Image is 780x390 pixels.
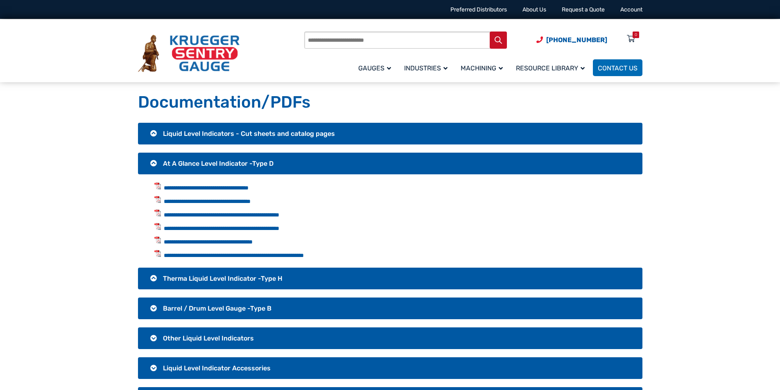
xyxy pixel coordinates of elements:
[163,304,271,312] span: Barrel / Drum Level Gauge -Type B
[358,64,391,72] span: Gauges
[163,334,254,342] span: Other Liquid Level Indicators
[511,58,593,77] a: Resource Library
[456,58,511,77] a: Machining
[593,59,642,76] a: Contact Us
[562,6,605,13] a: Request a Quote
[163,364,271,372] span: Liquid Level Indicator Accessories
[536,35,607,45] a: Phone Number (920) 434-8860
[163,275,283,282] span: Therma Liquid Level Indicator -Type H
[620,6,642,13] a: Account
[635,32,637,38] div: 0
[353,58,399,77] a: Gauges
[138,92,642,113] h1: Documentation/PDFs
[516,64,585,72] span: Resource Library
[598,64,638,72] span: Contact Us
[163,130,335,138] span: Liquid Level Indicators - Cut sheets and catalog pages
[546,36,607,44] span: [PHONE_NUMBER]
[404,64,448,72] span: Industries
[461,64,503,72] span: Machining
[399,58,456,77] a: Industries
[522,6,546,13] a: About Us
[450,6,507,13] a: Preferred Distributors
[138,35,240,72] img: Krueger Sentry Gauge
[163,160,274,167] span: At A Glance Level Indicator -Type D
